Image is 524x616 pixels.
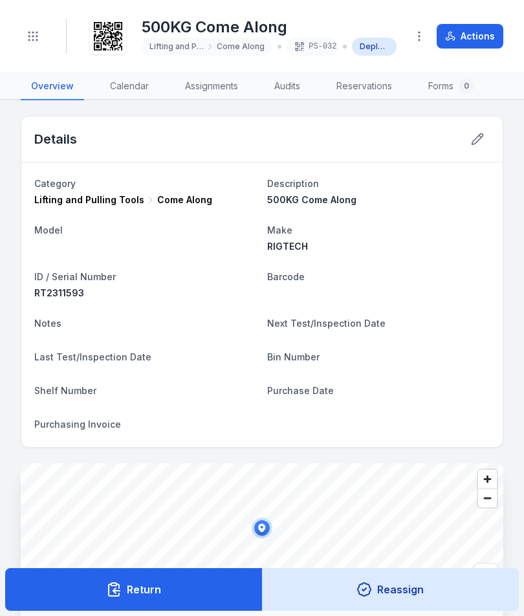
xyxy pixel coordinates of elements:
[267,351,320,362] span: Bin Number
[459,78,474,94] div: 0
[5,568,263,611] button: Return
[267,318,386,329] span: Next Test/Inspection Date
[34,130,77,148] h2: Details
[264,73,311,100] a: Audits
[287,38,338,56] div: PS-0321
[267,271,305,282] span: Barcode
[352,38,397,56] div: Deployed
[267,194,356,205] span: 500KG Come Along
[34,178,76,189] span: Category
[474,563,498,588] button: Switch to Satellite View
[21,73,84,100] a: Overview
[149,41,204,52] span: Lifting and Pulling Tools
[100,73,159,100] a: Calendar
[267,241,308,252] span: RIGTECH
[175,73,248,100] a: Assignments
[157,193,212,206] span: Come Along
[34,271,116,282] span: ID / Serial Number
[34,287,84,298] span: RT2311593
[21,24,45,49] button: Toggle navigation
[478,470,497,489] button: Zoom in
[267,225,292,236] span: Make
[262,568,519,611] button: Reassign
[34,193,144,206] span: Lifting and Pulling Tools
[142,17,397,38] h1: 500KG Come Along
[267,178,319,189] span: Description
[267,385,334,396] span: Purchase Date
[326,73,402,100] a: Reservations
[437,24,503,49] button: Actions
[418,73,485,100] a: Forms0
[34,419,121,430] span: Purchasing Invoice
[34,225,63,236] span: Model
[34,318,61,329] span: Notes
[478,489,497,507] button: Zoom out
[21,463,503,593] canvas: Map
[34,351,151,362] span: Last Test/Inspection Date
[217,41,265,52] span: Come Along
[34,385,96,396] span: Shelf Number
